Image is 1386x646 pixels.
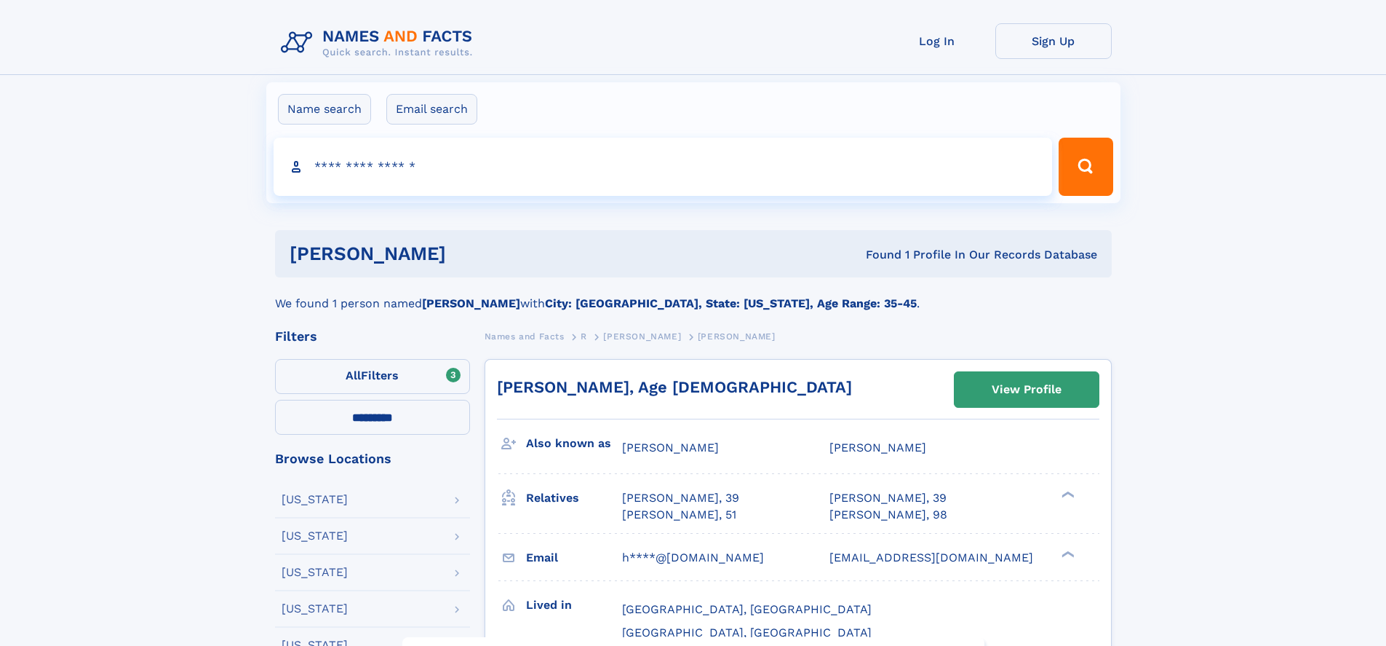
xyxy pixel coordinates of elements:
[829,551,1033,564] span: [EMAIL_ADDRESS][DOMAIN_NAME]
[829,490,947,506] a: [PERSON_NAME], 39
[485,327,565,345] a: Names and Facts
[1058,490,1075,500] div: ❯
[274,138,1053,196] input: search input
[386,94,477,125] label: Email search
[275,359,470,394] label: Filters
[622,626,872,639] span: [GEOGRAPHIC_DATA], [GEOGRAPHIC_DATA]
[879,23,995,59] a: Log In
[526,545,622,570] h3: Email
[622,490,739,506] a: [PERSON_NAME], 39
[622,602,872,616] span: [GEOGRAPHIC_DATA], [GEOGRAPHIC_DATA]
[1058,549,1075,559] div: ❯
[275,277,1112,312] div: We found 1 person named with .
[290,245,656,263] h1: [PERSON_NAME]
[603,331,681,342] span: [PERSON_NAME]
[992,373,1062,406] div: View Profile
[526,486,622,511] h3: Relatives
[282,603,348,615] div: [US_STATE]
[278,94,371,125] label: Name search
[275,330,470,343] div: Filters
[829,441,926,454] span: [PERSON_NAME]
[656,247,1097,263] div: Found 1 Profile In Our Records Database
[955,372,1099,407] a: View Profile
[497,378,852,396] a: [PERSON_NAME], Age [DEMOGRAPHIC_DATA]
[526,431,622,456] h3: Also known as
[526,593,622,618] h3: Lived in
[282,567,348,578] div: [US_STATE]
[275,452,470,465] div: Browse Locations
[282,530,348,542] div: [US_STATE]
[995,23,1112,59] a: Sign Up
[1059,138,1112,196] button: Search Button
[622,441,719,454] span: [PERSON_NAME]
[545,296,917,310] b: City: [GEOGRAPHIC_DATA], State: [US_STATE], Age Range: 35-45
[603,327,681,345] a: [PERSON_NAME]
[346,369,361,382] span: All
[698,331,776,342] span: [PERSON_NAME]
[422,296,520,310] b: [PERSON_NAME]
[622,507,736,523] a: [PERSON_NAME], 51
[282,494,348,505] div: [US_STATE]
[275,23,485,63] img: Logo Names and Facts
[829,507,947,523] a: [PERSON_NAME], 98
[581,331,587,342] span: R
[581,327,587,345] a: R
